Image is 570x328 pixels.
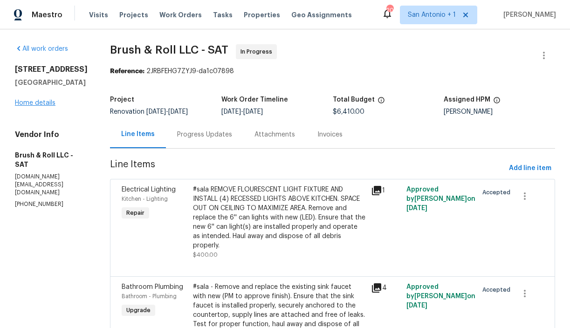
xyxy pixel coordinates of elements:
span: [DATE] [406,205,427,212]
h5: Assigned HPM [444,96,490,103]
span: Geo Assignments [291,10,352,20]
div: Attachments [254,130,295,139]
span: San Antonio + 1 [408,10,456,20]
span: [DATE] [221,109,241,115]
h5: Brush & Roll LLC - SAT [15,150,88,169]
h5: Total Budget [333,96,375,103]
span: Accepted [482,188,514,197]
a: Home details [15,100,55,106]
button: Add line item [505,160,555,177]
span: $6,410.00 [333,109,364,115]
div: 1 [371,185,401,196]
h4: Vendor Info [15,130,88,139]
span: Approved by [PERSON_NAME] on [406,284,475,309]
span: Maestro [32,10,62,20]
span: Visits [89,10,108,20]
span: [DATE] [406,302,427,309]
span: [DATE] [243,109,263,115]
span: [PERSON_NAME] [500,10,556,20]
span: Brush & Roll LLC - SAT [110,44,228,55]
span: Add line item [509,163,551,174]
h5: [GEOGRAPHIC_DATA] [15,78,88,87]
span: The hpm assigned to this work order. [493,96,501,109]
span: - [146,109,188,115]
span: [DATE] [168,109,188,115]
span: Renovation [110,109,188,115]
div: 2JRBFEHG7ZYJ9-da1c07898 [110,67,555,76]
div: 4 [371,282,401,294]
span: The total cost of line items that have been proposed by Opendoor. This sum includes line items th... [378,96,385,109]
span: Repair [123,208,148,218]
b: Reference: [110,68,144,75]
span: - [221,109,263,115]
span: [DATE] [146,109,166,115]
span: In Progress [240,47,276,56]
span: Projects [119,10,148,20]
p: [DOMAIN_NAME][EMAIL_ADDRESS][DOMAIN_NAME] [15,173,88,197]
div: Invoices [317,130,343,139]
h2: [STREET_ADDRESS] [15,65,88,74]
span: Properties [244,10,280,20]
span: Accepted [482,285,514,294]
p: [PHONE_NUMBER] [15,200,88,208]
span: Electrical Lighting [122,186,176,193]
span: Tasks [213,12,233,18]
span: Kitchen - Lighting [122,196,168,202]
div: [PERSON_NAME] [444,109,555,115]
span: Approved by [PERSON_NAME] on [406,186,475,212]
div: Progress Updates [177,130,232,139]
span: $400.00 [193,252,218,258]
h5: Work Order Timeline [221,96,288,103]
h5: Project [110,96,134,103]
span: Bathroom Plumbing [122,284,183,290]
div: #sala REMOVE FLOURESCENT LIGHT FIXTURE AND INSTALL (4) RECESSED LIGHTS ABOVE KITCHEN. SPACE OUT O... [193,185,365,250]
span: Upgrade [123,306,154,315]
span: Line Items [110,160,505,177]
span: Work Orders [159,10,202,20]
a: All work orders [15,46,68,52]
span: Bathroom - Plumbing [122,294,177,299]
div: Line Items [121,130,155,139]
div: 20 [386,6,393,15]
